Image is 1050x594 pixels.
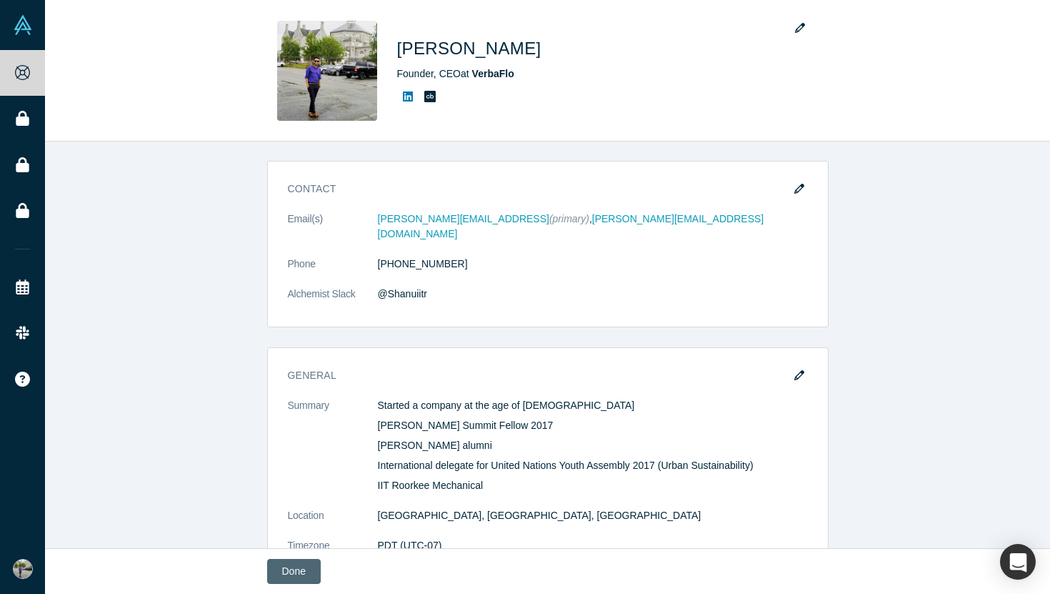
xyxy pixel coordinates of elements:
p: Started a company at the age of [DEMOGRAPHIC_DATA] [378,398,808,413]
dd: , [378,212,808,242]
span: Founder, CEO at [397,68,514,79]
dt: Location [288,508,378,538]
p: [PERSON_NAME] Summit Fellow 2017 [378,418,808,433]
dd: @Shanuiitr [378,287,808,302]
span: (primary) [549,213,589,224]
a: VerbaFlo [472,68,514,79]
a: [PERSON_NAME][EMAIL_ADDRESS] [378,213,549,224]
dt: Summary [288,398,378,508]
h1: [PERSON_NAME] [397,36,541,61]
p: IIT Roorkee Mechanical [378,478,808,493]
p: International delegate for United Nations Youth Assembly 2017 (Urban Sustainability) [378,458,808,473]
a: [PHONE_NUMBER] [378,258,468,269]
dd: [GEOGRAPHIC_DATA], [GEOGRAPHIC_DATA], [GEOGRAPHIC_DATA] [378,508,808,523]
img: Alchemist Vault Logo [13,15,33,35]
img: Sayantan Biswas's Account [13,559,33,579]
h3: General [288,368,788,383]
dt: Email(s) [288,212,378,257]
h3: Contact [288,182,788,197]
p: [PERSON_NAME] alumni [378,438,808,453]
button: Done [267,559,321,584]
dt: Timezone [288,538,378,568]
dt: Phone [288,257,378,287]
dd: PDT (UTC-07) [378,538,808,553]
dt: Alchemist Slack [288,287,378,317]
img: Sayantan Biswas's Profile Image [277,21,377,121]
